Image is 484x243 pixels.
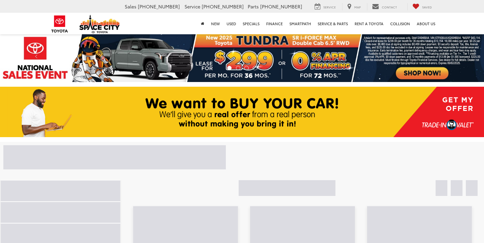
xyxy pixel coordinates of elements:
[248,3,259,10] span: Parts
[367,3,402,10] a: Contact
[286,13,314,34] a: SmartPath
[387,13,413,34] a: Collision
[47,13,72,35] img: Toyota
[310,3,341,10] a: Service
[354,5,361,9] span: Map
[79,15,120,33] img: Space City Toyota
[138,3,180,10] span: [PHONE_NUMBER]
[239,13,263,34] a: Specials
[208,13,223,34] a: New
[351,13,387,34] a: Rent a Toyota
[407,3,437,10] a: My Saved Vehicles
[125,3,136,10] span: Sales
[198,13,208,34] a: Home
[263,13,286,34] a: Finance
[422,5,432,9] span: Saved
[323,5,336,9] span: Service
[202,3,244,10] span: [PHONE_NUMBER]
[342,3,366,10] a: Map
[223,13,239,34] a: Used
[185,3,200,10] span: Service
[382,5,397,9] span: Contact
[314,13,351,34] a: Service & Parts
[413,13,439,34] a: About Us
[260,3,302,10] span: [PHONE_NUMBER]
